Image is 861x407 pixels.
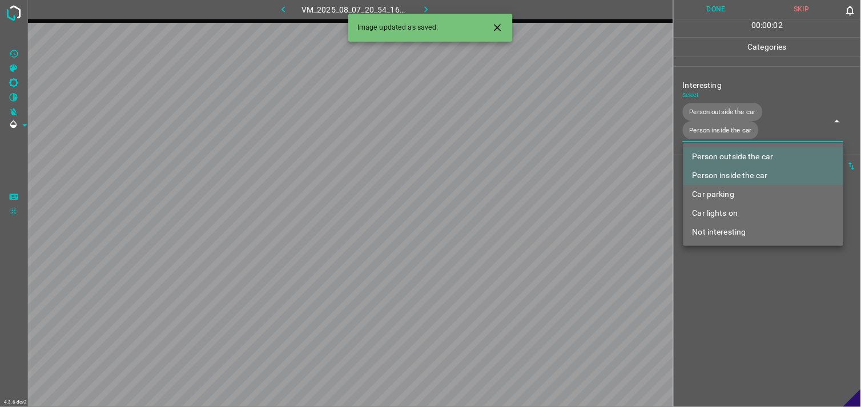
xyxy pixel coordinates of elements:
[683,204,844,223] li: Car lights on
[487,17,508,38] button: Close
[683,223,844,241] li: Not interesting
[683,185,844,204] li: Car parking
[357,23,438,33] span: Image updated as saved.
[683,166,844,185] li: Person inside the car
[683,147,844,166] li: Person outside the car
